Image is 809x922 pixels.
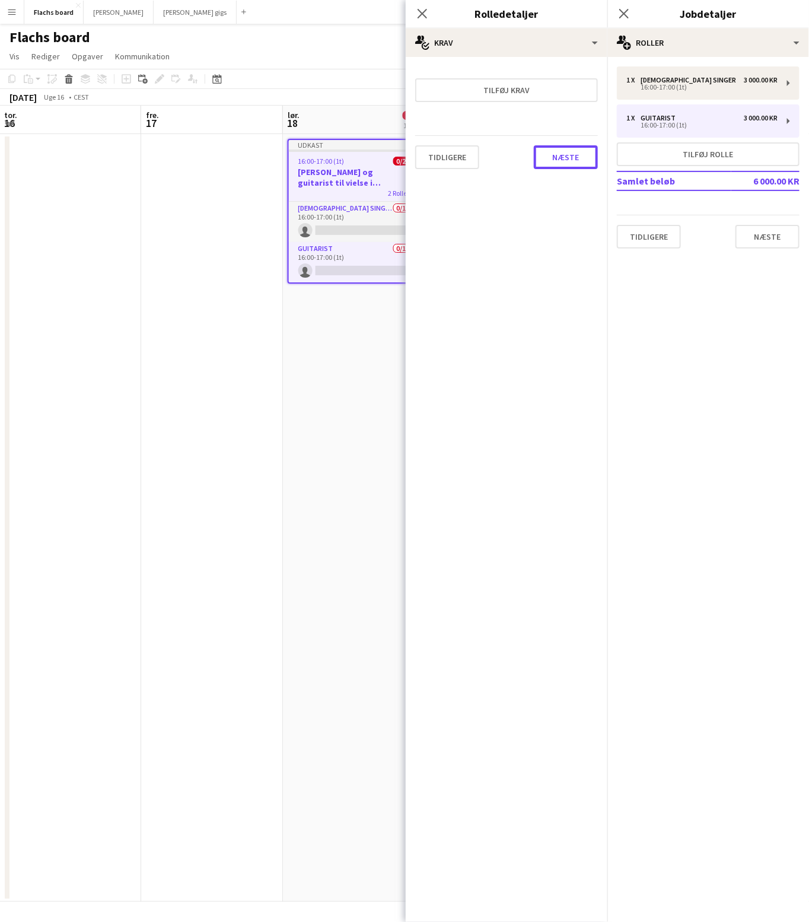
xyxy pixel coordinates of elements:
[626,84,778,90] div: 16:00-17:00 (1t)
[617,225,681,249] button: Tidligere
[744,76,778,84] div: 3 000.00 KR
[9,51,20,62] span: Vis
[286,116,300,130] span: 18
[388,189,410,198] span: 2 Roller
[289,202,419,242] app-card-role: [DEMOGRAPHIC_DATA] Singer0/116:00-17:00 (1t)
[735,225,800,249] button: Næste
[9,91,37,103] div: [DATE]
[74,93,89,101] div: CEST
[641,76,741,84] div: [DEMOGRAPHIC_DATA] Singer
[415,145,479,169] button: Tidligere
[67,49,108,64] a: Opgaver
[731,171,800,190] td: 6 000.00 KR
[24,1,84,24] button: Flachs board
[393,157,410,166] span: 0/2
[289,242,419,282] app-card-role: Guitarist0/116:00-17:00 (1t)
[617,171,731,190] td: Samlet beløb
[84,1,154,24] button: [PERSON_NAME]
[110,49,174,64] a: Kommunikation
[534,145,598,169] button: Næste
[607,28,809,57] div: Roller
[4,110,17,120] span: tor.
[9,28,90,46] h1: Flachs board
[626,114,641,122] div: 1 x
[5,49,24,64] a: Vis
[617,142,800,166] button: Tilføj rolle
[288,139,421,284] app-job-card: Udkast16:00-17:00 (1t)0/2[PERSON_NAME] og guitarist til vielse i [GEOGRAPHIC_DATA]2 Roller[DEMOGR...
[626,122,778,128] div: 16:00-17:00 (1t)
[289,167,419,188] h3: [PERSON_NAME] og guitarist til vielse i [GEOGRAPHIC_DATA]
[289,140,419,150] div: Udkast
[39,93,69,101] span: Uge 16
[31,51,60,62] span: Rediger
[403,121,419,130] div: 1 job
[406,6,607,21] h3: Rolledetaljer
[744,114,778,122] div: 3 000.00 KR
[626,76,641,84] div: 1 x
[607,6,809,21] h3: Jobdetaljer
[415,78,598,102] button: Tilføj krav
[2,116,17,130] span: 16
[72,51,103,62] span: Opgaver
[154,1,237,24] button: [PERSON_NAME] gigs
[641,114,680,122] div: Guitarist
[146,110,159,120] span: fre.
[27,49,65,64] a: Rediger
[288,110,300,120] span: lør.
[406,28,607,57] div: Krav
[403,111,419,120] span: 0/2
[115,51,170,62] span: Kommunikation
[298,157,345,166] span: 16:00-17:00 (1t)
[144,116,159,130] span: 17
